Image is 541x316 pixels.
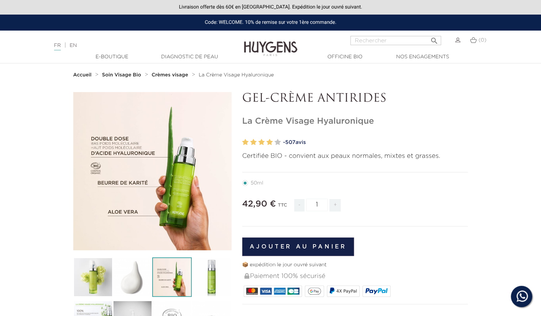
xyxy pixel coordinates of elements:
label: 2 [250,137,256,148]
img: google_pay [308,288,321,295]
input: Rechercher [350,36,441,45]
a: Officine Bio [309,53,381,61]
p: Certifiée BIO - convient aux peaux normales, mixtes et grasses. [242,151,468,161]
div: TTC [278,198,287,217]
strong: Accueil [73,73,92,77]
label: 1 [242,137,249,148]
h1: La Crème Visage Hyaluronique [242,116,468,127]
span: La Crème Visage Hyaluronique [198,73,274,77]
label: 3 [258,137,265,148]
button:  [428,34,440,43]
a: EN [70,43,77,48]
span: 4X PayPal [336,289,357,294]
a: Nos engagements [387,53,458,61]
div: | [51,41,220,50]
a: Accueil [73,72,93,78]
img: Paiement 100% sécurisé [244,273,249,279]
a: E-Boutique [76,53,148,61]
label: 50ml [242,180,272,186]
a: FR [54,43,61,50]
button: Ajouter au panier [242,237,354,256]
a: Crèmes visage [152,72,190,78]
img: AMEX [274,288,286,295]
a: La Crème Visage Hyaluronique [198,72,274,78]
span: 42,90 € [242,200,276,208]
img: La Crème Visage Hyaluronique [73,257,113,297]
p: GEL-CRÈME ANTIRIDES [242,92,468,106]
span: 507 [285,140,296,145]
strong: Soin Visage Bio [102,73,141,77]
strong: Crèmes visage [152,73,188,77]
img: VISA [260,288,272,295]
img: CB_NATIONALE [287,288,299,295]
a: -507avis [283,137,468,148]
img: Huygens [244,30,297,57]
div: Paiement 100% sécurisé [244,269,468,284]
label: 5 [275,137,281,148]
input: Quantité [306,199,328,211]
p: 📦 expédition le jour ouvré suivant [242,261,468,269]
span: - [294,199,304,211]
span: + [329,199,341,211]
span: (0) [478,38,486,43]
label: 4 [266,137,273,148]
a: Diagnostic de peau [154,53,225,61]
a: Soin Visage Bio [102,72,143,78]
i:  [430,34,438,43]
img: MASTERCARD [246,288,258,295]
